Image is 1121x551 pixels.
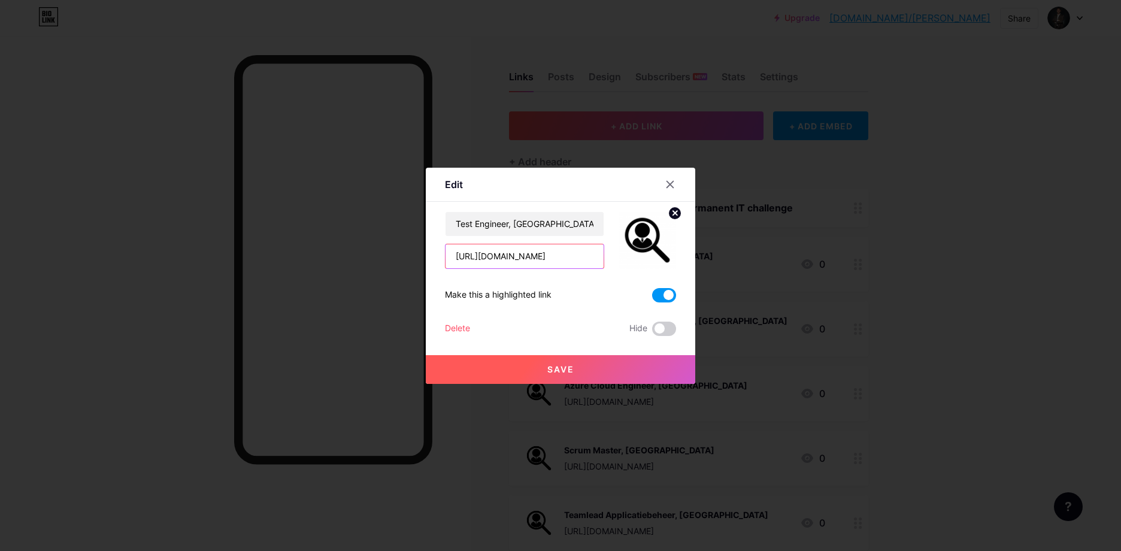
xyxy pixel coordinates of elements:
div: Delete [445,322,470,336]
button: Save [426,355,695,384]
span: Hide [629,322,647,336]
img: link_thumbnail [619,211,676,269]
input: Title [446,212,604,236]
div: Make this a highlighted link [445,288,552,302]
input: URL [446,244,604,268]
div: Edit [445,177,463,192]
span: Save [547,364,574,374]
